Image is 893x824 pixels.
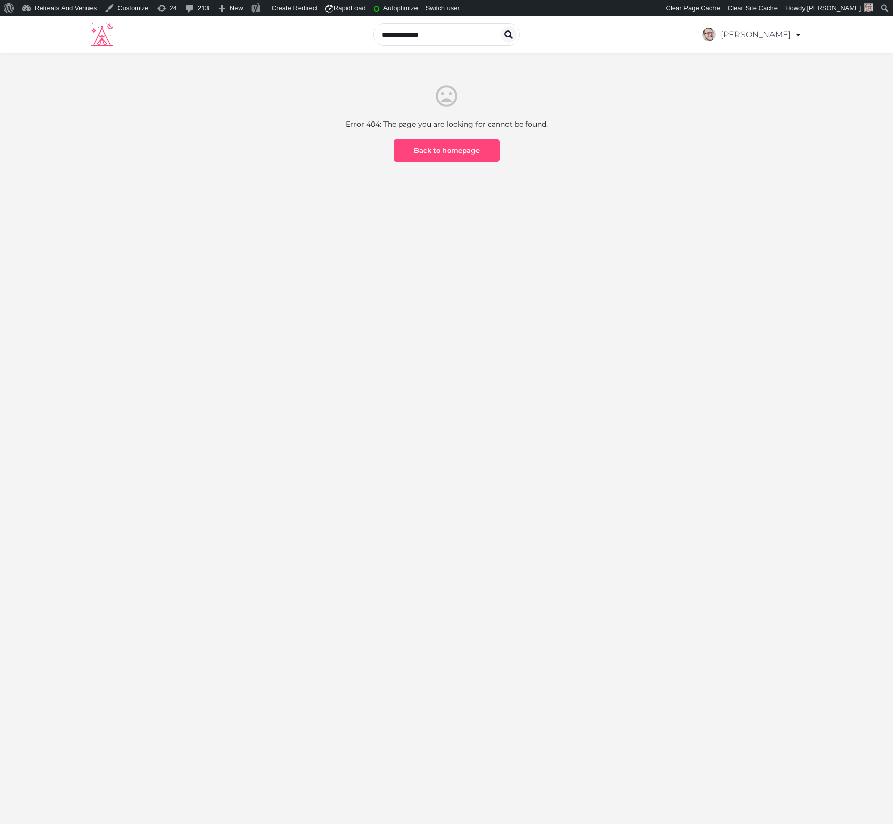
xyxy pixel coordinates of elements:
span: [PERSON_NAME] [807,4,861,12]
span: Clear Page Cache [666,4,720,12]
li: Error 404: The page you are looking for cannot be found. [149,119,744,129]
a: [PERSON_NAME] [702,20,802,49]
span: Clear Site Cache [728,4,778,12]
a: Back to homepage [394,139,500,162]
